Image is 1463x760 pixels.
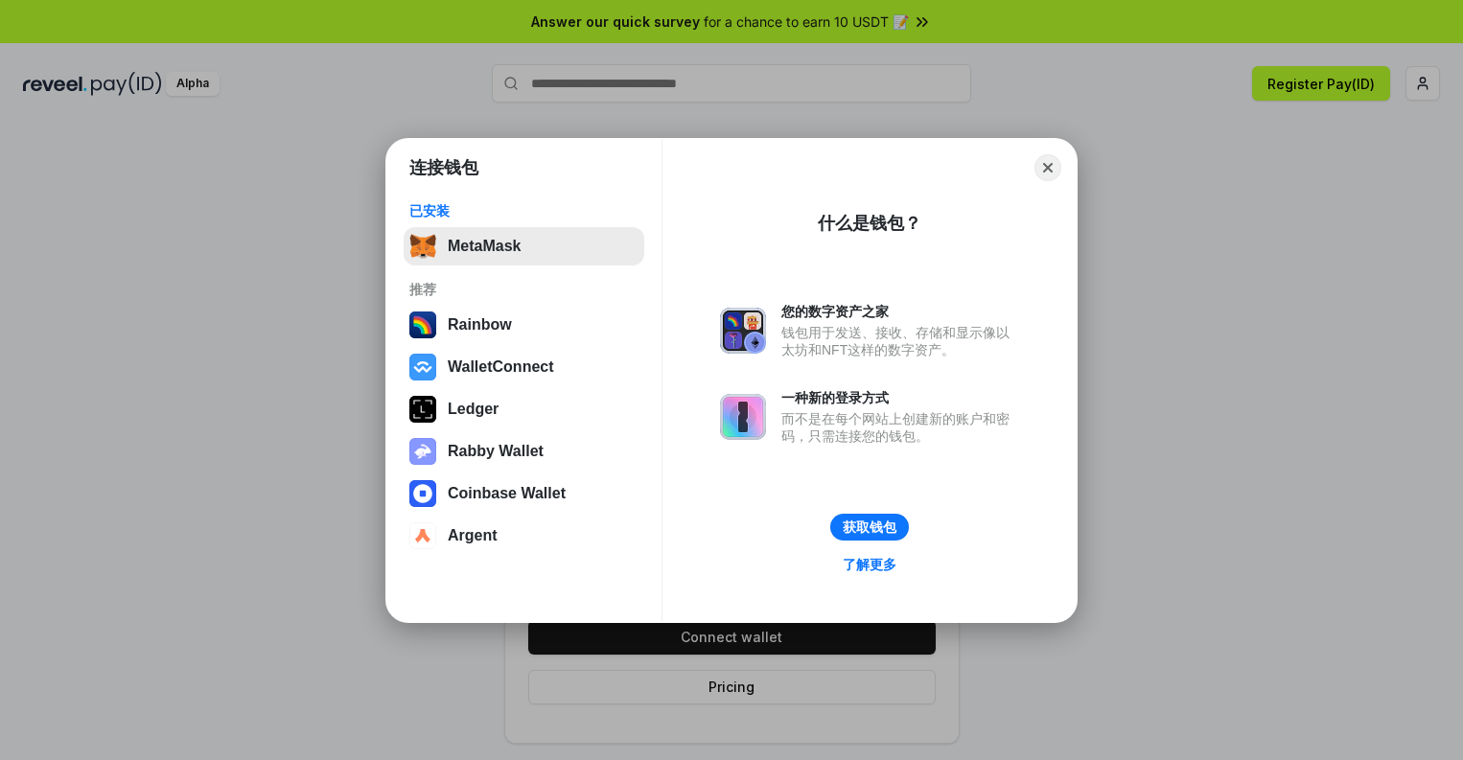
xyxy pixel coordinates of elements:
button: WalletConnect [404,348,644,386]
button: MetaMask [404,227,644,265]
div: 获取钱包 [843,518,896,536]
div: 一种新的登录方式 [781,389,1019,406]
img: svg+xml,%3Csvg%20width%3D%2228%22%20height%3D%2228%22%20viewBox%3D%220%200%2028%2028%22%20fill%3D... [409,354,436,380]
img: svg+xml,%3Csvg%20xmlns%3D%22http%3A%2F%2Fwww.w3.org%2F2000%2Fsvg%22%20fill%3D%22none%22%20viewBox... [720,308,766,354]
img: svg+xml,%3Csvg%20width%3D%22120%22%20height%3D%22120%22%20viewBox%3D%220%200%20120%20120%22%20fil... [409,311,436,338]
div: Ledger [448,401,499,418]
button: Close [1034,154,1061,181]
button: 获取钱包 [830,514,909,541]
button: Rabby Wallet [404,432,644,471]
img: svg+xml,%3Csvg%20xmlns%3D%22http%3A%2F%2Fwww.w3.org%2F2000%2Fsvg%22%20width%3D%2228%22%20height%3... [409,396,436,423]
div: MetaMask [448,238,521,255]
img: svg+xml,%3Csvg%20xmlns%3D%22http%3A%2F%2Fwww.w3.org%2F2000%2Fsvg%22%20fill%3D%22none%22%20viewBox... [720,394,766,440]
div: 您的数字资产之家 [781,303,1019,320]
img: svg+xml,%3Csvg%20width%3D%2228%22%20height%3D%2228%22%20viewBox%3D%220%200%2028%2028%22%20fill%3D... [409,522,436,549]
button: Ledger [404,390,644,428]
div: 推荐 [409,281,639,298]
button: Coinbase Wallet [404,474,644,513]
a: 了解更多 [831,552,908,577]
div: 了解更多 [843,556,896,573]
div: 钱包用于发送、接收、存储和显示像以太坊和NFT这样的数字资产。 [781,324,1019,358]
button: Argent [404,517,644,555]
div: 而不是在每个网站上创建新的账户和密码，只需连接您的钱包。 [781,410,1019,445]
button: Rainbow [404,306,644,344]
div: 已安装 [409,202,639,219]
img: svg+xml,%3Csvg%20width%3D%2228%22%20height%3D%2228%22%20viewBox%3D%220%200%2028%2028%22%20fill%3D... [409,480,436,507]
div: 什么是钱包？ [818,212,921,235]
div: Argent [448,527,498,544]
img: svg+xml,%3Csvg%20xmlns%3D%22http%3A%2F%2Fwww.w3.org%2F2000%2Fsvg%22%20fill%3D%22none%22%20viewBox... [409,438,436,465]
img: svg+xml,%3Csvg%20fill%3D%22none%22%20height%3D%2233%22%20viewBox%3D%220%200%2035%2033%22%20width%... [409,233,436,260]
div: Coinbase Wallet [448,485,566,502]
div: Rainbow [448,316,512,334]
div: WalletConnect [448,358,554,376]
div: Rabby Wallet [448,443,544,460]
h1: 连接钱包 [409,156,478,179]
